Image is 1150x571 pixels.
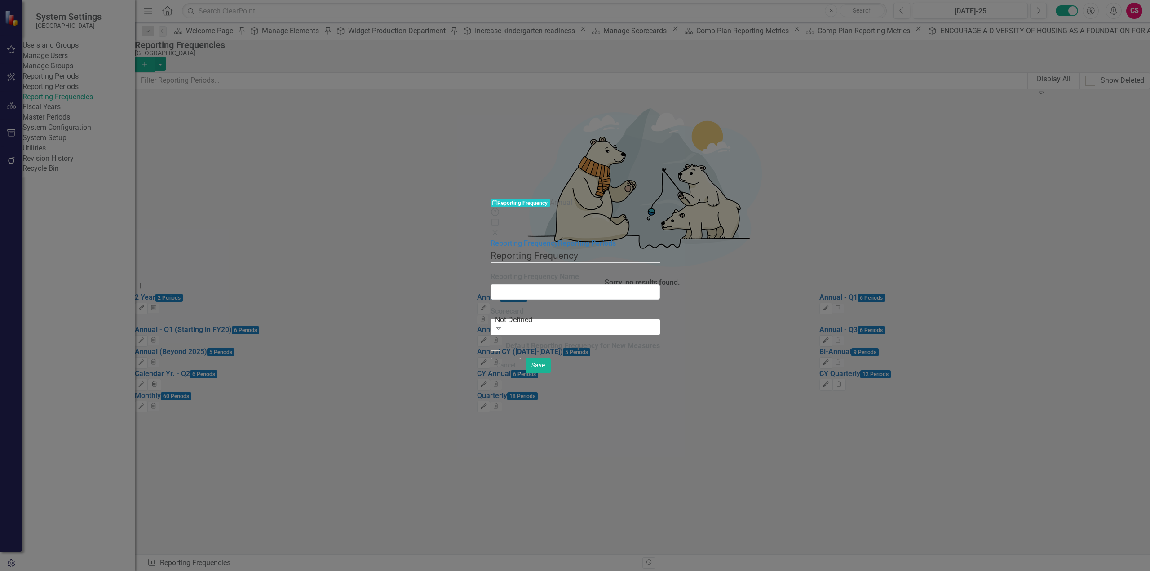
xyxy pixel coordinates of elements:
label: Reporting Frequency Name [491,272,660,282]
button: Cancel [491,358,521,373]
legend: Reporting Frequency [491,249,660,263]
button: Save [526,358,551,373]
span: Reporting Frequency [491,199,550,207]
div: Not Defined [495,314,661,325]
span: Annual [550,198,572,207]
a: Reporting Frequency [491,239,558,248]
div: Default Reporting Frequency for New Measures [506,341,660,351]
label: Scorecard [491,306,660,317]
a: Reporting Periods [558,239,616,248]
